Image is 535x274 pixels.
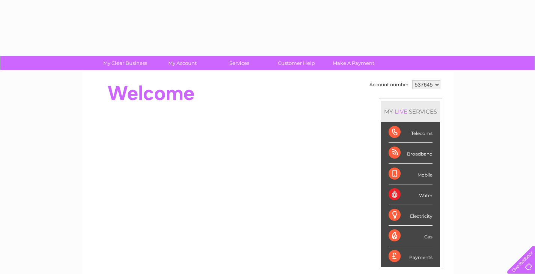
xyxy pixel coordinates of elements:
a: My Clear Business [94,56,156,70]
div: Payments [389,246,433,267]
td: Account number [368,78,410,91]
div: LIVE [393,108,409,115]
a: Services [208,56,270,70]
div: MY SERVICES [381,101,440,122]
div: Electricity [389,205,433,226]
div: Gas [389,226,433,246]
div: Water [389,184,433,205]
a: My Account [151,56,213,70]
a: Make A Payment [323,56,384,70]
div: Mobile [389,164,433,184]
div: Broadband [389,143,433,163]
div: Telecoms [389,122,433,143]
a: Customer Help [265,56,327,70]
